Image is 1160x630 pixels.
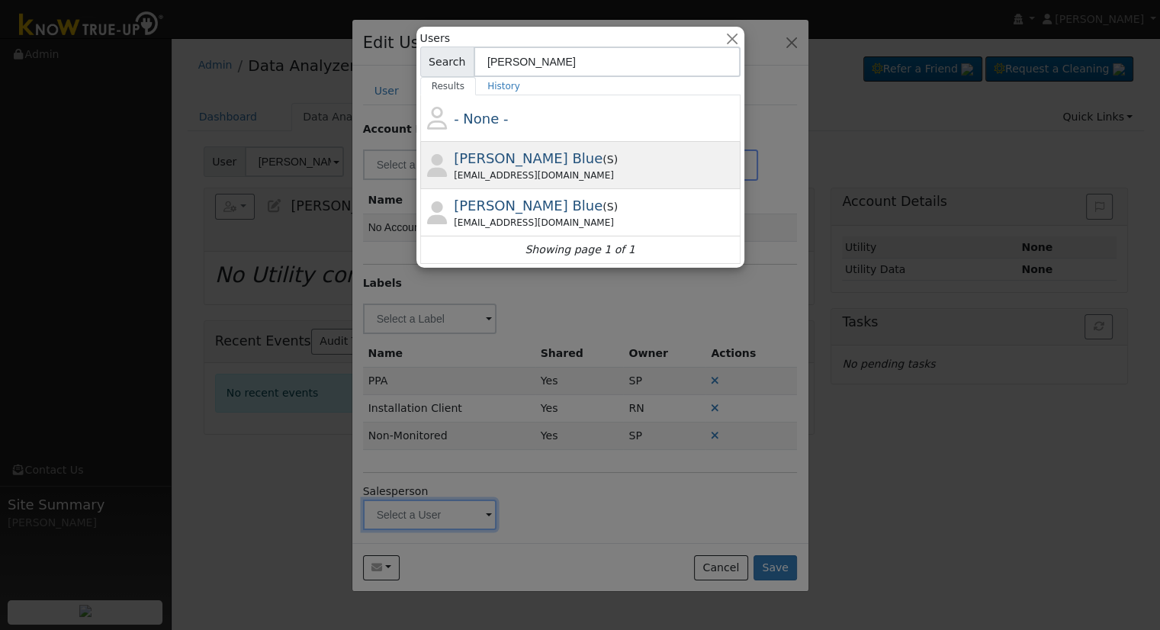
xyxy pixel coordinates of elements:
[420,47,474,77] span: Search
[602,153,618,166] span: ( )
[454,169,737,182] div: [EMAIL_ADDRESS][DOMAIN_NAME]
[476,77,532,95] a: History
[607,201,614,213] span: Salesperson
[525,242,635,258] i: Showing page 1 of 1
[607,153,614,166] span: Salesperson
[454,111,508,127] span: - None -
[420,77,477,95] a: Results
[454,198,602,214] span: [PERSON_NAME] Blue
[454,150,602,166] span: [PERSON_NAME] Blue
[602,201,618,213] span: ( )
[454,216,737,230] div: [EMAIL_ADDRESS][DOMAIN_NAME]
